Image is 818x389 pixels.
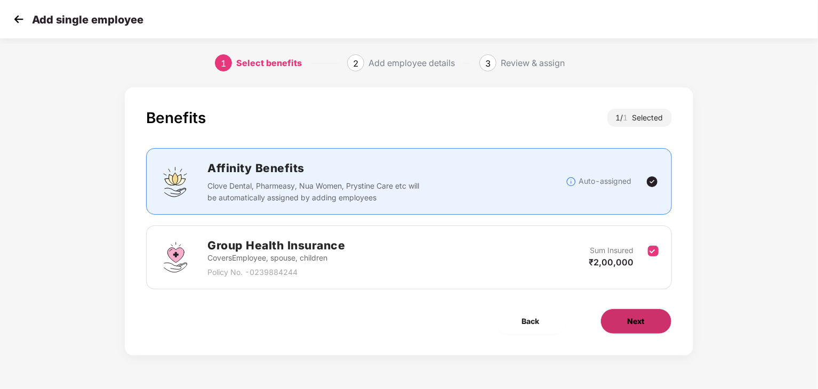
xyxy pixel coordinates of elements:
[368,54,455,71] div: Add employee details
[159,241,191,273] img: svg+xml;base64,PHN2ZyBpZD0iR3JvdXBfSGVhbHRoX0luc3VyYW5jZSIgZGF0YS1uYW1lPSJHcm91cCBIZWFsdGggSW5zdX...
[207,159,565,177] h2: Affinity Benefits
[628,315,645,327] span: Next
[522,315,540,327] span: Back
[207,266,345,278] p: Policy No. - 0239884244
[623,113,632,122] span: 1
[485,58,491,69] span: 3
[607,109,672,127] div: 1 / Selected
[501,54,565,71] div: Review & assign
[353,58,358,69] span: 2
[236,54,302,71] div: Select benefits
[159,166,191,198] img: svg+xml;base64,PHN2ZyBpZD0iQWZmaW5pdHlfQmVuZWZpdHMiIGRhdGEtbmFtZT0iQWZmaW5pdHkgQmVuZWZpdHMiIHhtbG...
[589,257,634,268] span: ₹2,00,000
[495,309,566,334] button: Back
[579,175,632,187] p: Auto-assigned
[566,176,576,187] img: svg+xml;base64,PHN2ZyBpZD0iSW5mb18tXzMyeDMyIiBkYXRhLW5hbWU9IkluZm8gLSAzMngzMiIgeG1sbnM9Imh0dHA6Ly...
[207,180,422,204] p: Clove Dental, Pharmeasy, Nua Women, Prystine Care etc will be automatically assigned by adding em...
[11,11,27,27] img: svg+xml;base64,PHN2ZyB4bWxucz0iaHR0cDovL3d3dy53My5vcmcvMjAwMC9zdmciIHdpZHRoPSIzMCIgaGVpZ2h0PSIzMC...
[146,109,206,127] div: Benefits
[32,13,143,26] p: Add single employee
[207,237,345,254] h2: Group Health Insurance
[590,245,634,256] p: Sum Insured
[646,175,659,188] img: svg+xml;base64,PHN2ZyBpZD0iVGljay0yNHgyNCIgeG1sbnM9Imh0dHA6Ly93d3cudzMub3JnLzIwMDAvc3ZnIiB3aWR0aD...
[600,309,672,334] button: Next
[221,58,226,69] span: 1
[207,252,345,264] p: Covers Employee, spouse, children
